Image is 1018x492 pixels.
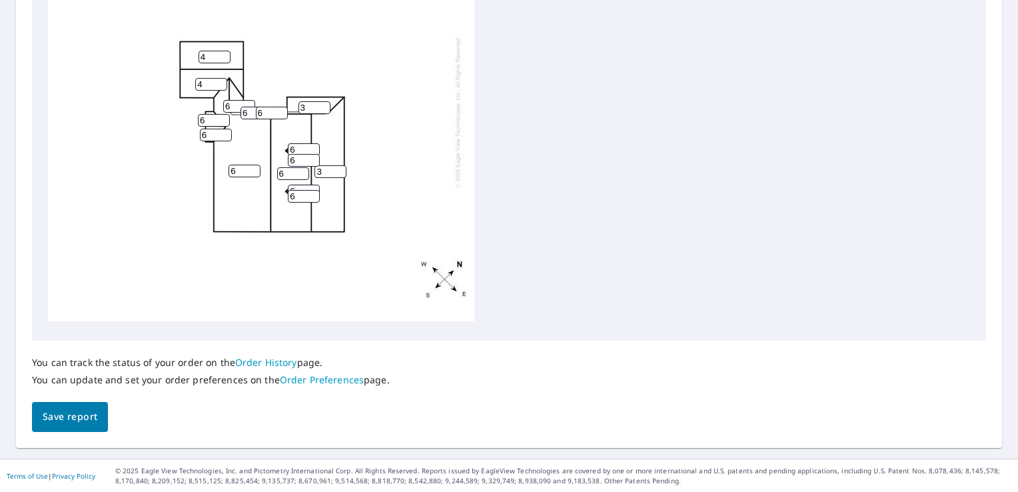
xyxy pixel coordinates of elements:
[52,471,95,481] a: Privacy Policy
[32,402,108,432] button: Save report
[43,409,97,425] span: Save report
[280,373,364,386] a: Order Preferences
[115,466,1011,486] p: © 2025 Eagle View Technologies, Inc. and Pictometry International Corp. All Rights Reserved. Repo...
[235,356,297,369] a: Order History
[32,374,390,386] p: You can update and set your order preferences on the page.
[7,472,95,480] p: |
[32,357,390,369] p: You can track the status of your order on the page.
[7,471,48,481] a: Terms of Use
